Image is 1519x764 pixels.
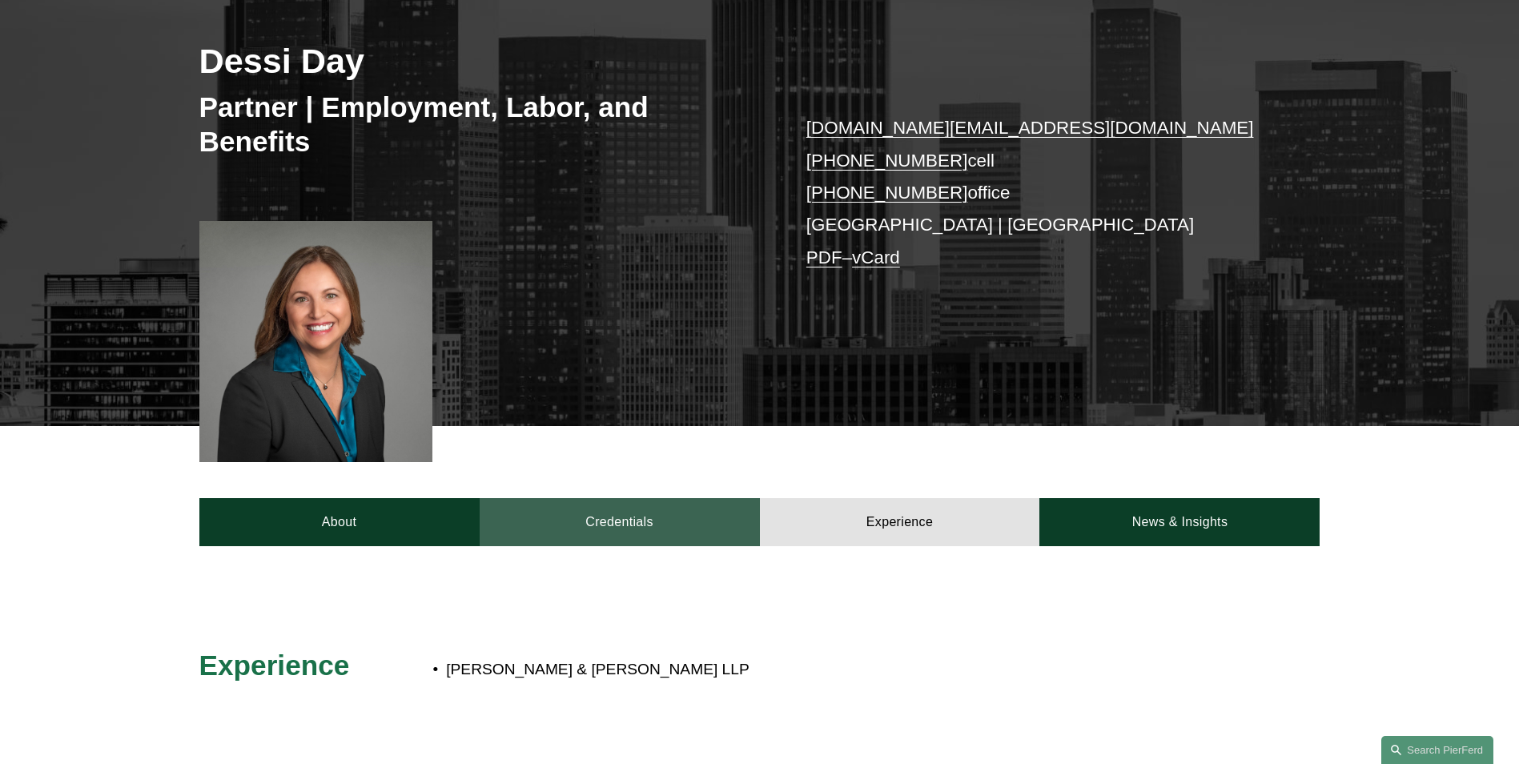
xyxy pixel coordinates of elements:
[199,90,760,159] h3: Partner | Employment, Labor, and Benefits
[199,649,350,681] span: Experience
[806,118,1254,138] a: [DOMAIN_NAME][EMAIL_ADDRESS][DOMAIN_NAME]
[806,112,1273,274] p: cell office [GEOGRAPHIC_DATA] | [GEOGRAPHIC_DATA] –
[806,247,842,267] a: PDF
[852,247,900,267] a: vCard
[1039,498,1320,546] a: News & Insights
[806,183,968,203] a: [PHONE_NUMBER]
[806,151,968,171] a: [PHONE_NUMBER]
[760,498,1040,546] a: Experience
[199,498,480,546] a: About
[480,498,760,546] a: Credentials
[1381,736,1493,764] a: Search this site
[199,40,760,82] h2: Dessi Day
[446,656,1179,684] p: [PERSON_NAME] & [PERSON_NAME] LLP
